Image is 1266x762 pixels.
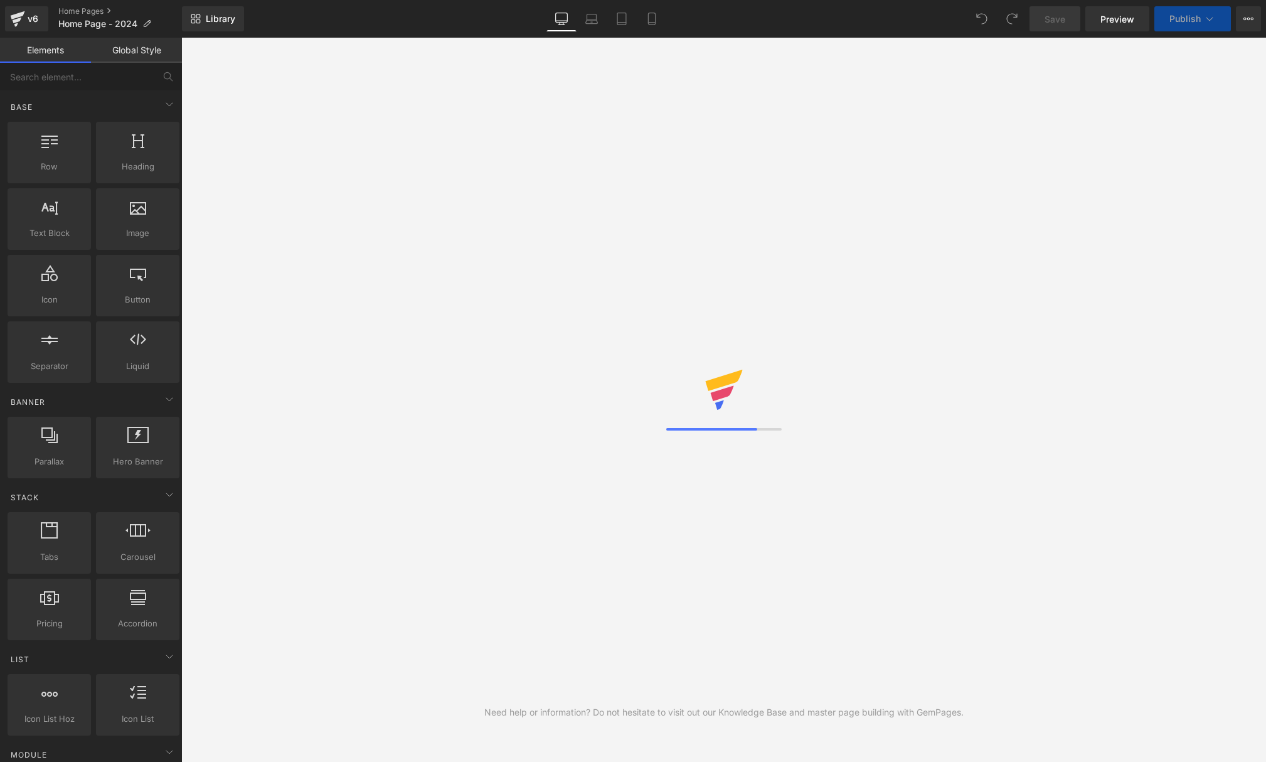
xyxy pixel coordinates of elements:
[1085,6,1149,31] a: Preview
[1045,13,1065,26] span: Save
[9,396,46,408] span: Banner
[999,6,1024,31] button: Redo
[11,227,87,240] span: Text Block
[91,38,182,63] a: Global Style
[1100,13,1134,26] span: Preview
[9,653,31,665] span: List
[1169,14,1201,24] span: Publish
[100,455,176,468] span: Hero Banner
[58,19,137,29] span: Home Page - 2024
[11,160,87,173] span: Row
[100,227,176,240] span: Image
[11,712,87,726] span: Icon List Hoz
[637,6,667,31] a: Mobile
[206,13,235,24] span: Library
[607,6,637,31] a: Tablet
[9,101,34,113] span: Base
[11,293,87,306] span: Icon
[58,6,182,16] a: Home Pages
[5,6,48,31] a: v6
[100,160,176,173] span: Heading
[100,293,176,306] span: Button
[11,617,87,630] span: Pricing
[1154,6,1231,31] button: Publish
[100,617,176,630] span: Accordion
[100,360,176,373] span: Liquid
[9,749,48,761] span: Module
[969,6,994,31] button: Undo
[100,550,176,564] span: Carousel
[9,491,40,503] span: Stack
[11,455,87,468] span: Parallax
[484,706,964,719] div: Need help or information? Do not hesitate to visit out our Knowledge Base and master page buildin...
[11,360,87,373] span: Separator
[577,6,607,31] a: Laptop
[25,11,41,27] div: v6
[546,6,577,31] a: Desktop
[1236,6,1261,31] button: More
[11,550,87,564] span: Tabs
[100,712,176,726] span: Icon List
[182,6,244,31] a: New Library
